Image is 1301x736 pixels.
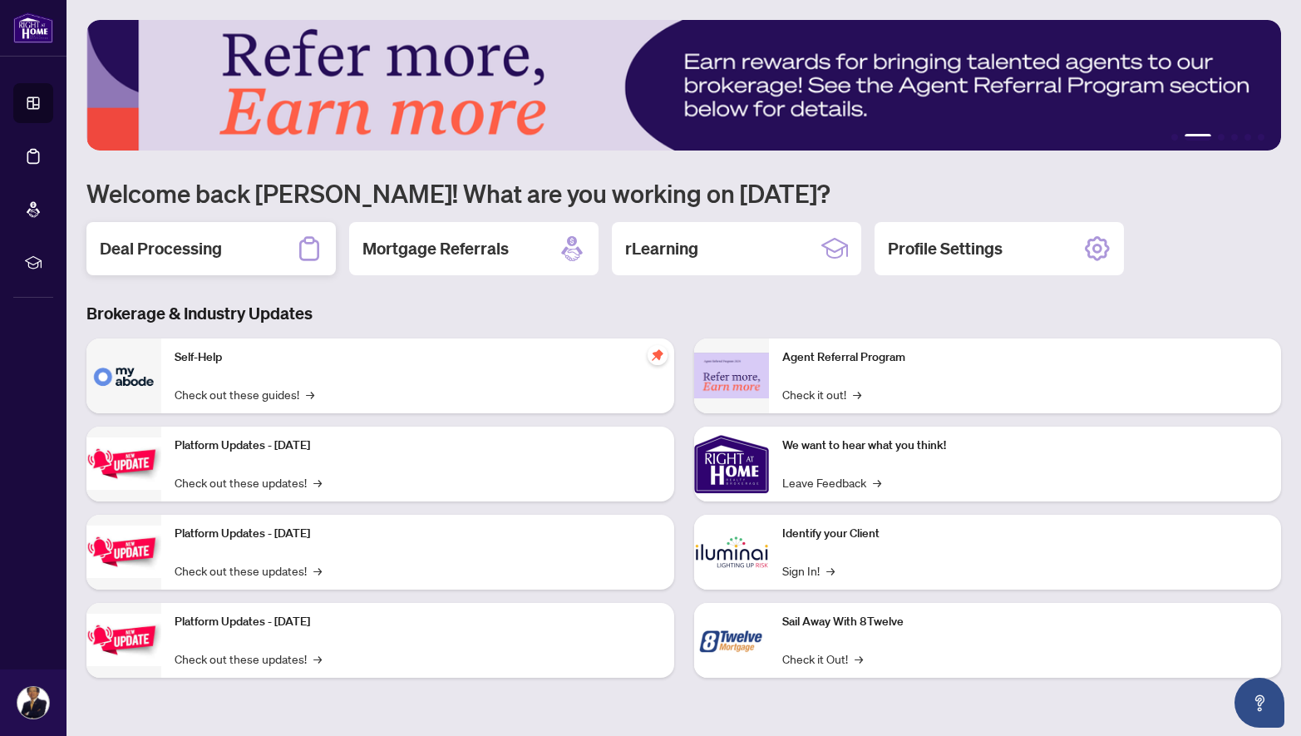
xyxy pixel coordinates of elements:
[1171,134,1178,141] button: 1
[86,437,161,490] img: Platform Updates - July 21, 2025
[782,348,1269,367] p: Agent Referral Program
[782,613,1269,631] p: Sail Away With 8Twelve
[826,561,835,580] span: →
[782,437,1269,455] p: We want to hear what you think!
[86,20,1281,151] img: Slide 1
[100,237,222,260] h2: Deal Processing
[362,237,509,260] h2: Mortgage Referrals
[782,385,861,403] a: Check it out!→
[86,614,161,666] img: Platform Updates - June 23, 2025
[175,473,322,491] a: Check out these updates!→
[1244,134,1251,141] button: 5
[782,561,835,580] a: Sign In!→
[782,525,1269,543] p: Identify your Client
[694,515,769,590] img: Identify your Client
[694,603,769,678] img: Sail Away With 8Twelve
[1258,134,1264,141] button: 6
[313,473,322,491] span: →
[175,437,661,455] p: Platform Updates - [DATE]
[17,687,49,719] img: Profile Icon
[855,650,863,668] span: →
[86,526,161,578] img: Platform Updates - July 8, 2025
[853,385,861,403] span: →
[175,385,314,403] a: Check out these guides!→
[13,12,53,43] img: logo
[694,427,769,501] img: We want to hear what you think!
[313,650,322,668] span: →
[873,473,881,491] span: →
[175,650,322,668] a: Check out these updates!→
[86,302,1281,325] h3: Brokerage & Industry Updates
[175,525,661,543] p: Platform Updates - [DATE]
[313,561,322,580] span: →
[1231,134,1238,141] button: 4
[175,561,322,580] a: Check out these updates!→
[625,237,698,260] h2: rLearning
[1218,134,1225,141] button: 3
[86,177,1281,209] h1: Welcome back [PERSON_NAME]! What are you working on [DATE]?
[782,650,863,668] a: Check it Out!→
[648,345,668,365] span: pushpin
[175,613,661,631] p: Platform Updates - [DATE]
[888,237,1003,260] h2: Profile Settings
[694,353,769,398] img: Agent Referral Program
[175,348,661,367] p: Self-Help
[782,473,881,491] a: Leave Feedback→
[1185,134,1211,141] button: 2
[306,385,314,403] span: →
[1234,678,1284,728] button: Open asap
[86,338,161,413] img: Self-Help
